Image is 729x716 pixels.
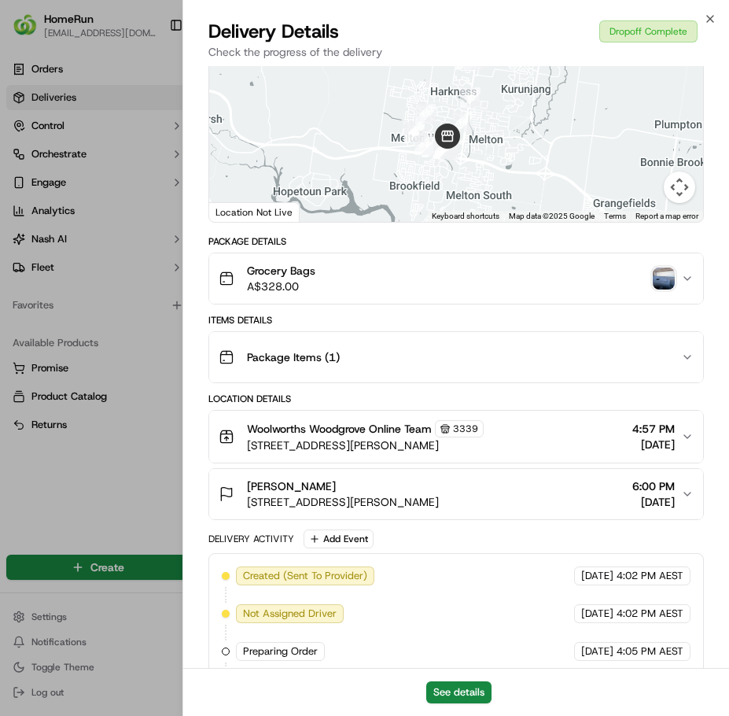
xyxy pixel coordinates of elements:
a: Report a map error [635,212,698,220]
div: 14 [414,135,435,155]
span: A$328.00 [247,279,315,294]
span: [PERSON_NAME] [247,478,336,494]
span: [STREET_ADDRESS][PERSON_NAME] [247,437,484,453]
div: Items Details [208,314,704,327]
span: Package Items ( 1 ) [247,349,340,365]
img: photo_proof_of_delivery image [653,268,675,290]
span: [DATE] [581,607,613,621]
button: Add Event [304,530,374,548]
div: 16 [404,122,425,142]
div: Location Not Live [209,202,300,222]
button: Map camera controls [664,172,695,203]
a: Open this area in Google Maps (opens a new window) [213,201,265,222]
span: [DATE] [581,644,613,659]
span: Woolworths Woodgrove Online Team [247,421,432,437]
span: 4:57 PM [632,421,675,437]
span: Preparing Order [243,644,318,659]
button: Keyboard shortcuts [432,211,499,222]
span: 4:02 PM AEST [617,607,683,621]
button: See details [426,681,492,703]
a: Terms (opens in new tab) [604,212,626,220]
span: [DATE] [632,437,675,452]
div: 17 [415,104,436,124]
img: Google [213,201,265,222]
span: Created (Sent To Provider) [243,569,367,583]
button: [PERSON_NAME][STREET_ADDRESS][PERSON_NAME]6:00 PM[DATE] [209,469,703,519]
span: 4:05 PM AEST [617,644,683,659]
span: Map data ©2025 Google [509,212,595,220]
div: Package Details [208,235,704,248]
div: 19 [460,87,480,108]
span: [DATE] [632,494,675,510]
span: 4:02 PM AEST [617,569,683,583]
span: Delivery Details [208,19,339,44]
span: Not Assigned Driver [243,607,337,621]
div: Location Details [208,393,704,405]
button: Woolworths Woodgrove Online Team3339[STREET_ADDRESS][PERSON_NAME]4:57 PM[DATE] [209,411,703,463]
div: Delivery Activity [208,533,294,545]
span: 6:00 PM [632,478,675,494]
button: Grocery BagsA$328.00photo_proof_of_delivery image [209,253,703,304]
span: [STREET_ADDRESS][PERSON_NAME] [247,494,439,510]
span: Grocery Bags [247,263,315,279]
button: Package Items (1) [209,332,703,382]
p: Check the progress of the delivery [208,44,704,60]
div: 18 [452,112,473,132]
span: 3339 [453,423,478,435]
span: [DATE] [581,569,613,583]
